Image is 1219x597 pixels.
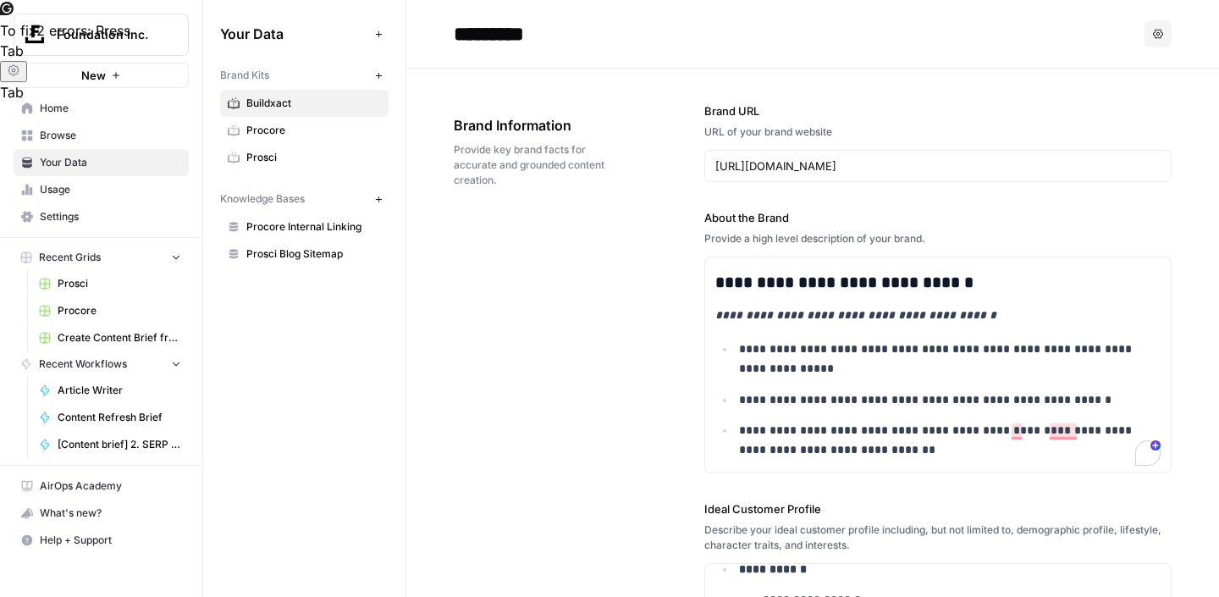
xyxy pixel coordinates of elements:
[14,351,189,377] button: Recent Workflows
[14,122,189,149] a: Browse
[31,431,189,458] a: [Content brief] 2. SERP to Brief
[40,101,181,116] span: Home
[14,527,189,554] button: Help + Support
[220,90,389,117] a: Buildxact
[40,533,181,548] span: Help + Support
[704,209,1172,226] label: About the Brand
[31,297,189,324] a: Procore
[454,142,609,188] span: Provide key brand facts for accurate and grounded content creation.
[704,102,1172,119] label: Brand URL
[40,128,181,143] span: Browse
[40,478,181,494] span: AirOps Academy
[246,246,381,262] span: Prosci Blog Sitemap
[31,324,189,351] a: Create Content Brief from Keyword - Fork Grid
[14,149,189,176] a: Your Data
[40,182,181,197] span: Usage
[454,115,609,135] span: Brand Information
[31,377,189,404] a: Article Writer
[704,231,1172,246] div: Provide a high level description of your brand.
[58,276,181,291] span: Prosci
[220,144,389,171] a: Prosci
[246,150,381,165] span: Prosci
[14,500,188,526] div: What's new?
[14,176,189,203] a: Usage
[14,203,189,230] a: Settings
[39,250,101,265] span: Recent Grids
[246,219,381,235] span: Procore Internal Linking
[14,500,189,527] button: What's new?
[31,270,189,297] a: Prosci
[14,245,189,270] button: Recent Grids
[704,500,1172,517] label: Ideal Customer Profile
[58,410,181,425] span: Content Refresh Brief
[58,330,181,345] span: Create Content Brief from Keyword - Fork Grid
[58,303,181,318] span: Procore
[246,123,381,138] span: Procore
[31,404,189,431] a: Content Refresh Brief
[246,96,381,111] span: Buildxact
[715,158,1161,174] input: www.sundaysoccer.com
[220,117,389,144] a: Procore
[58,383,181,398] span: Article Writer
[220,213,389,240] a: Procore Internal Linking
[58,437,181,452] span: [Content brief] 2. SERP to Brief
[40,209,181,224] span: Settings
[220,240,389,268] a: Prosci Blog Sitemap
[39,357,127,372] span: Recent Workflows
[704,124,1172,140] div: URL of your brand website
[704,522,1172,553] div: Describe your ideal customer profile including, but not limited to, demographic profile, lifestyl...
[220,191,305,207] span: Knowledge Bases
[14,95,189,122] a: Home
[14,473,189,500] a: AirOps Academy
[40,155,181,170] span: Your Data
